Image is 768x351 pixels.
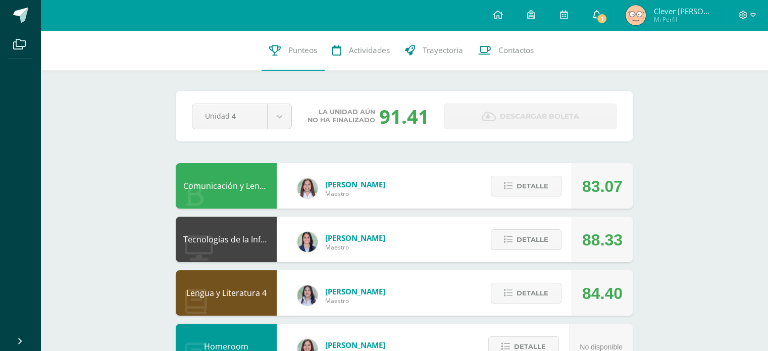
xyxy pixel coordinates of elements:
div: 91.41 [379,103,429,129]
span: Clever [PERSON_NAME] [653,6,714,16]
div: Tecnologías de la Información y la Comunicación 4 [176,217,277,262]
button: Detalle [491,229,561,250]
button: Detalle [491,283,561,304]
div: 83.07 [582,164,623,209]
a: Actividades [325,30,397,71]
span: Maestro [325,243,385,252]
span: Detalle [517,177,548,195]
span: Maestro [325,296,385,305]
span: Trayectoria [423,45,463,56]
div: Comunicación y Lenguaje L3 Inglés 4 [176,163,277,209]
a: Contactos [471,30,541,71]
span: No disponible [580,343,623,351]
button: Detalle [491,176,561,196]
a: Punteos [262,30,325,71]
span: Punteos [288,45,317,56]
span: [PERSON_NAME] [325,233,385,243]
a: Unidad 4 [192,104,291,129]
span: [PERSON_NAME] [325,179,385,189]
span: Maestro [325,189,385,198]
img: c6a0bfaf15cb9618c68d5db85ac61b27.png [626,5,646,25]
img: 7489ccb779e23ff9f2c3e89c21f82ed0.png [297,232,318,252]
span: Actividades [349,45,390,56]
img: df6a3bad71d85cf97c4a6d1acf904499.png [297,285,318,306]
span: Unidad 4 [205,104,254,128]
span: [PERSON_NAME] [325,286,385,296]
a: Trayectoria [397,30,471,71]
span: Mi Perfil [653,15,714,24]
img: acecb51a315cac2de2e3deefdb732c9f.png [297,178,318,198]
span: 1 [596,13,607,24]
span: [PERSON_NAME] [325,340,385,350]
span: La unidad aún no ha finalizado [308,108,375,124]
span: Descargar boleta [500,104,579,129]
div: 84.40 [582,271,623,316]
div: Lengua y Literatura 4 [176,270,277,316]
div: 88.33 [582,217,623,263]
span: Contactos [498,45,534,56]
span: Detalle [517,230,548,249]
span: Detalle [517,284,548,303]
